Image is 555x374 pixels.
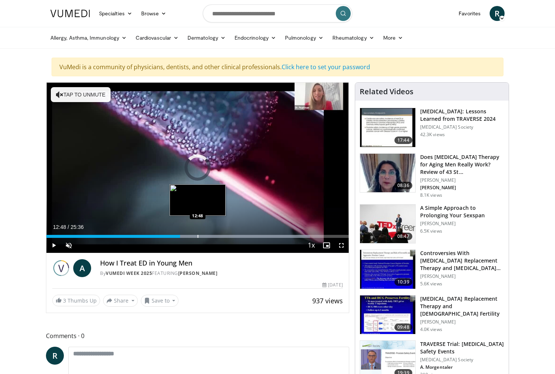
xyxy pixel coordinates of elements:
[360,154,415,193] img: 4d4bce34-7cbb-4531-8d0c-5308a71d9d6c.150x105_q85_crop-smart_upscale.jpg
[420,319,504,325] p: [PERSON_NAME]
[360,108,415,147] img: 1317c62a-2f0d-4360-bee0-b1bff80fed3c.150x105_q85_crop-smart_upscale.jpg
[420,132,445,138] p: 42.3K views
[360,295,504,335] a: 09:48 [MEDICAL_DATA] Replacement Therapy and [DEMOGRAPHIC_DATA] Fertility [PERSON_NAME] 4.0K views
[46,331,349,341] span: Comments 0
[420,357,504,363] p: [MEDICAL_DATA] Society
[454,6,485,21] a: Favorites
[46,235,349,238] div: Progress Bar
[420,185,504,191] p: [PERSON_NAME]
[420,295,504,318] h3: [MEDICAL_DATA] Replacement Therapy and [DEMOGRAPHIC_DATA] Fertility
[420,124,504,130] p: [MEDICAL_DATA] Society
[322,282,342,288] div: [DATE]
[360,250,415,289] img: 418933e4-fe1c-4c2e-be56-3ce3ec8efa3b.150x105_q85_crop-smart_upscale.jpg
[312,296,343,305] span: 937 views
[420,327,442,332] p: 4.0K views
[420,221,504,227] p: [PERSON_NAME]
[328,30,379,45] a: Rheumatology
[106,270,152,276] a: Vumedi Week 2025
[280,30,328,45] a: Pulmonology
[420,281,442,287] p: 5.6K views
[103,295,138,307] button: Share
[71,224,84,230] span: 25:36
[46,347,64,365] a: R
[360,108,504,147] a: 17:44 [MEDICAL_DATA]: Lessons Learned from TRAVERSE 2024 [MEDICAL_DATA] Society 42.3K views
[420,192,442,198] p: 8.1K views
[420,249,504,272] h3: Controversies With [MEDICAL_DATA] Replacement Therapy and [MEDICAL_DATA] Can…
[137,6,171,21] a: Browse
[46,238,61,253] button: Play
[394,233,412,240] span: 08:47
[420,340,504,355] h3: TRAVERSE Trial: [MEDICAL_DATA] Safety Events
[420,153,504,176] h3: Does [MEDICAL_DATA] Therapy for Aging Men Really Work? Review of 43 St…
[100,259,343,267] h4: How I Treat ED in Young Men
[360,153,504,198] a: 08:36 Does [MEDICAL_DATA] Therapy for Aging Men Really Work? Review of 43 St… [PERSON_NAME] [PERS...
[420,273,504,279] p: [PERSON_NAME]
[52,295,100,306] a: 3 Thumbs Up
[334,238,349,253] button: Fullscreen
[51,87,111,102] button: Tap to unmute
[230,30,280,45] a: Endocrinology
[490,6,505,21] a: R
[50,10,90,17] img: VuMedi Logo
[394,137,412,144] span: 17:44
[360,249,504,289] a: 10:39 Controversies With [MEDICAL_DATA] Replacement Therapy and [MEDICAL_DATA] Can… [PERSON_NAME]...
[394,182,412,189] span: 08:36
[183,30,230,45] a: Dermatology
[141,295,179,307] button: Save to
[170,184,226,216] img: image.jpeg
[319,238,334,253] button: Enable picture-in-picture mode
[282,63,370,71] a: Click here to set your password
[394,278,412,286] span: 10:39
[53,224,66,230] span: 12:48
[394,324,412,331] span: 09:48
[360,87,413,96] h4: Related Videos
[360,204,504,244] a: 08:47 A Simple Approach to Prolonging Your Sexspan [PERSON_NAME] 6.5K views
[379,30,407,45] a: More
[304,238,319,253] button: Playback Rate
[100,270,343,277] div: By FEATURING
[131,30,183,45] a: Cardiovascular
[203,4,352,22] input: Search topics, interventions
[420,228,442,234] p: 6.5K views
[420,177,504,183] p: [PERSON_NAME]
[420,364,504,370] p: A. Morgentaler
[420,204,504,219] h3: A Simple Approach to Prolonging Your Sexspan
[360,205,415,243] img: c4bd4661-e278-4c34-863c-57c104f39734.150x105_q85_crop-smart_upscale.jpg
[46,83,349,253] video-js: Video Player
[420,108,504,123] h3: [MEDICAL_DATA]: Lessons Learned from TRAVERSE 2024
[178,270,218,276] a: [PERSON_NAME]
[68,224,69,230] span: /
[94,6,137,21] a: Specialties
[52,259,70,277] img: Vumedi Week 2025
[52,58,503,76] div: VuMedi is a community of physicians, dentists, and other clinical professionals.
[360,295,415,334] img: 58e29ddd-d015-4cd9-bf96-f28e303b730c.150x105_q85_crop-smart_upscale.jpg
[63,297,66,304] span: 3
[61,238,76,253] button: Unmute
[73,259,91,277] a: A
[46,30,131,45] a: Allergy, Asthma, Immunology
